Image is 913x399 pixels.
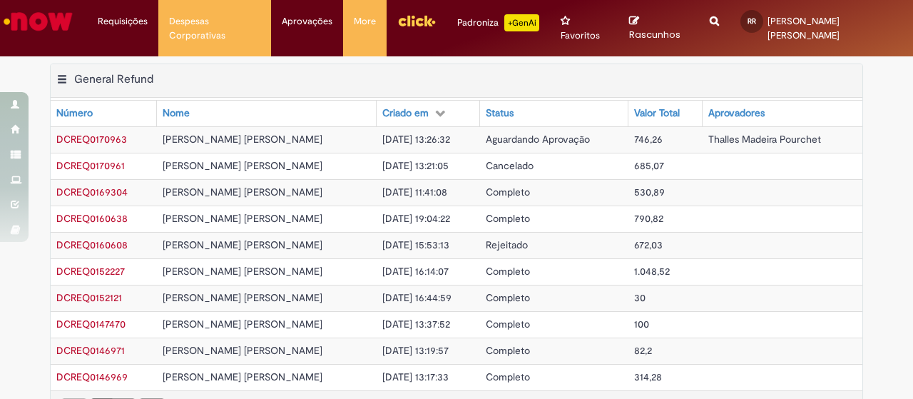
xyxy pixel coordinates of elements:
[634,159,664,172] span: 685,07
[1,7,75,36] img: ServiceNow
[56,291,122,304] span: DCREQ0152121
[486,186,530,198] span: Completo
[634,238,663,251] span: 672,03
[56,159,125,172] span: DCREQ0170961
[382,238,449,251] span: [DATE] 15:53:13
[56,133,127,146] a: Abrir Registro: DCREQ0170963
[486,318,530,330] span: Completo
[56,318,126,330] a: Abrir Registro: DCREQ0147470
[382,186,447,198] span: [DATE] 11:41:08
[486,212,530,225] span: Completo
[708,133,821,146] span: Thalles Madeira Pourchet
[163,106,190,121] div: Nome
[382,212,450,225] span: [DATE] 19:04:22
[56,72,68,91] button: General Refund Menu de contexto
[767,15,840,41] span: [PERSON_NAME] [PERSON_NAME]
[486,159,534,172] span: Cancelado
[56,186,128,198] a: Abrir Registro: DCREQ0169304
[634,318,649,330] span: 100
[74,72,153,86] h2: General Refund
[56,238,128,251] span: DCREQ0160608
[163,238,322,251] span: [PERSON_NAME] [PERSON_NAME]
[634,133,663,146] span: 746,26
[486,106,514,121] div: Status
[163,265,322,278] span: [PERSON_NAME] [PERSON_NAME]
[397,10,436,31] img: click_logo_yellow_360x200.png
[56,291,122,304] a: Abrir Registro: DCREQ0152121
[382,318,450,330] span: [DATE] 13:37:52
[354,14,376,29] span: More
[56,106,93,121] div: Número
[504,14,539,31] p: +GenAi
[163,291,322,304] span: [PERSON_NAME] [PERSON_NAME]
[163,344,322,357] span: [PERSON_NAME] [PERSON_NAME]
[634,265,670,278] span: 1.048,52
[634,106,680,121] div: Valor Total
[382,159,449,172] span: [DATE] 13:21:05
[629,15,688,41] a: Rascunhos
[163,212,322,225] span: [PERSON_NAME] [PERSON_NAME]
[56,212,128,225] span: DCREQ0160638
[629,28,680,41] span: Rascunhos
[634,344,652,357] span: 82,2
[561,29,600,43] span: Favoritos
[382,106,429,121] div: Criado em
[56,133,127,146] span: DCREQ0170963
[486,291,530,304] span: Completo
[486,370,530,383] span: Completo
[56,344,125,357] a: Abrir Registro: DCREQ0146971
[634,212,663,225] span: 790,82
[486,344,530,357] span: Completo
[486,265,530,278] span: Completo
[56,159,125,172] a: Abrir Registro: DCREQ0170961
[634,370,662,383] span: 314,28
[56,370,128,383] a: Abrir Registro: DCREQ0146969
[708,106,765,121] div: Aprovadores
[98,14,148,29] span: Requisições
[56,186,128,198] span: DCREQ0169304
[634,186,665,198] span: 530,89
[382,133,450,146] span: [DATE] 13:26:32
[163,318,322,330] span: [PERSON_NAME] [PERSON_NAME]
[163,370,322,383] span: [PERSON_NAME] [PERSON_NAME]
[486,238,528,251] span: Rejeitado
[163,133,322,146] span: [PERSON_NAME] [PERSON_NAME]
[169,14,260,43] span: Despesas Corporativas
[382,291,452,304] span: [DATE] 16:44:59
[382,370,449,383] span: [DATE] 13:17:33
[382,265,449,278] span: [DATE] 16:14:07
[748,16,756,26] span: RR
[382,344,449,357] span: [DATE] 13:19:57
[282,14,332,29] span: Aprovações
[56,212,128,225] a: Abrir Registro: DCREQ0160638
[56,370,128,383] span: DCREQ0146969
[634,291,646,304] span: 30
[56,318,126,330] span: DCREQ0147470
[486,133,590,146] span: Aguardando Aprovação
[56,265,125,278] span: DCREQ0152227
[56,344,125,357] span: DCREQ0146971
[56,265,125,278] a: Abrir Registro: DCREQ0152227
[163,159,322,172] span: [PERSON_NAME] [PERSON_NAME]
[56,238,128,251] a: Abrir Registro: DCREQ0160608
[163,186,322,198] span: [PERSON_NAME] [PERSON_NAME]
[457,14,539,31] div: Padroniza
